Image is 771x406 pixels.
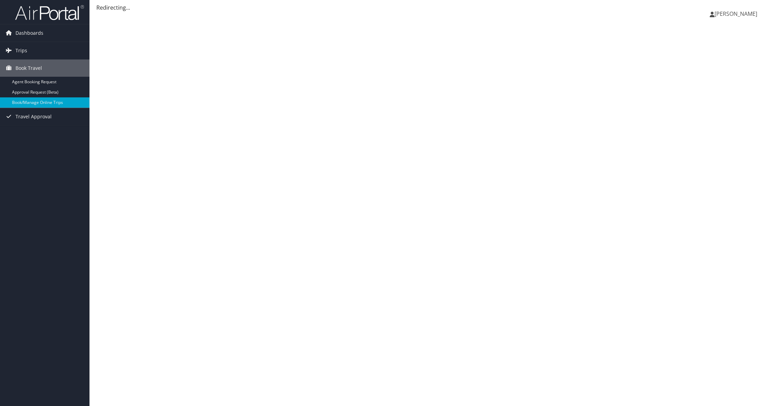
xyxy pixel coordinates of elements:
[96,3,764,12] div: Redirecting...
[15,42,27,59] span: Trips
[15,24,43,42] span: Dashboards
[15,4,84,21] img: airportal-logo.png
[710,3,764,24] a: [PERSON_NAME]
[15,60,42,77] span: Book Travel
[715,10,757,18] span: [PERSON_NAME]
[15,108,52,125] span: Travel Approval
